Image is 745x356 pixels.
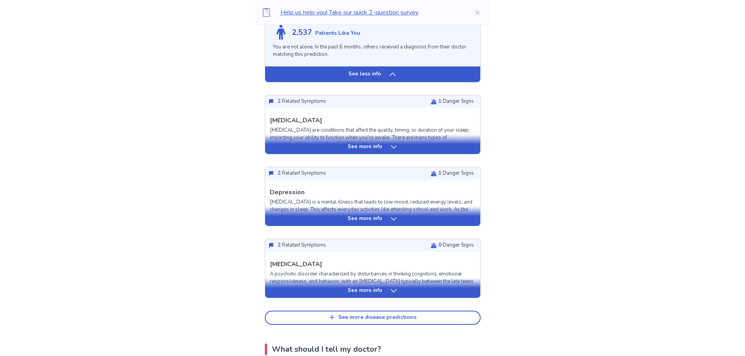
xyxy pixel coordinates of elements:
[438,242,442,249] span: 0
[438,170,442,177] span: 1
[278,242,326,249] p: Related Symptoms
[348,70,381,78] p: See less info
[270,188,305,197] p: Depression
[438,98,442,105] span: 1
[265,311,481,325] button: See more disease predictions
[280,8,462,17] p: Help us help you! Take our quick 2-question survey
[315,29,360,37] p: Patients Like You
[338,314,416,321] div: See more disease predictions
[270,127,476,165] p: [MEDICAL_DATA] are conditions that affect the quality, timing, or duration of your sleep, impacti...
[278,170,281,177] span: 2
[273,43,472,59] p: You are not alone. In the past 6 months, others received a diagnosis from their doctor matching t...
[292,27,312,38] p: 2,537
[270,199,476,237] p: [MEDICAL_DATA] is a mental illness that leads to low mood, reduced energy levels, and changes in ...
[278,242,281,249] span: 2
[438,242,474,249] p: Danger Signs
[272,343,381,355] p: What should I tell my doctor?
[438,170,474,177] p: Danger Signs
[348,287,382,295] p: See more info
[278,98,281,105] span: 2
[278,170,326,177] p: Related Symptoms
[438,98,474,106] p: Danger Signs
[270,259,322,269] p: [MEDICAL_DATA]
[348,215,382,223] p: See more info
[270,116,322,125] p: [MEDICAL_DATA]
[348,143,382,151] p: See more info
[278,98,326,106] p: Related Symptoms
[270,270,476,309] p: A psychotic disorder characterized by disturbances in thinking (cognition), emotional responsiven...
